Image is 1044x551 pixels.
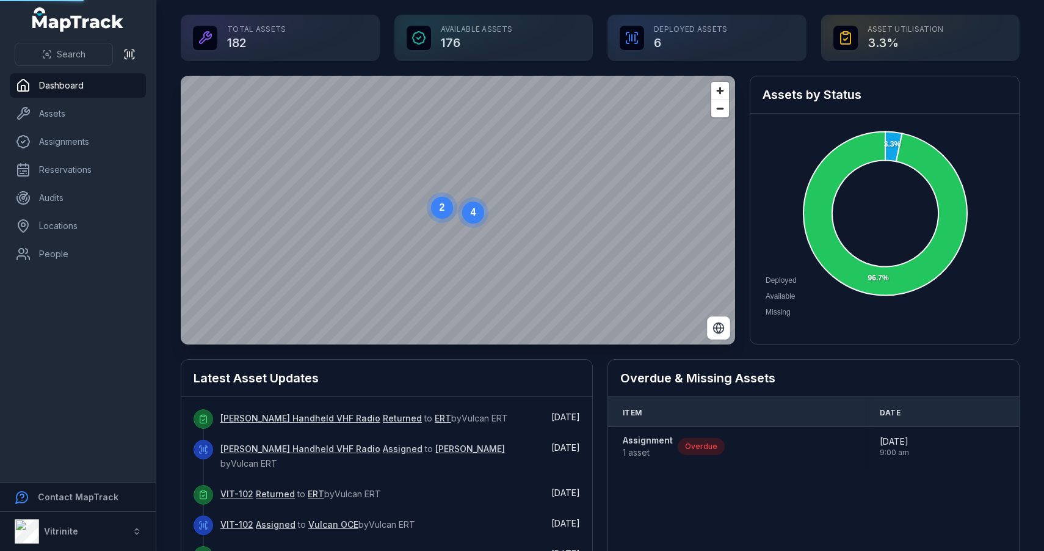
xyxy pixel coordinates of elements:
[880,408,901,418] span: Date
[32,7,124,32] a: MapTrack
[551,487,580,498] time: 2/9/2025, 5:21:53 pm
[551,518,580,528] span: [DATE]
[220,412,380,425] a: [PERSON_NAME] Handheld VHF Radio
[10,214,146,238] a: Locations
[220,519,253,531] a: VIT-102
[220,488,253,500] a: VIT-102
[623,447,673,459] span: 1 asset
[194,370,580,387] h2: Latest Asset Updates
[308,519,358,531] a: Vulcan OCE
[711,100,729,117] button: Zoom out
[57,48,85,60] span: Search
[256,488,295,500] a: Returned
[10,130,146,154] a: Assignments
[256,519,295,531] a: Assigned
[220,489,381,499] span: to by Vulcan ERT
[10,158,146,182] a: Reservations
[10,186,146,210] a: Audits
[551,518,580,528] time: 2/9/2025, 5:21:15 pm
[44,526,78,536] strong: Vitrinite
[551,412,580,422] span: [DATE]
[15,43,113,66] button: Search
[763,86,1007,103] h2: Assets by Status
[707,316,730,340] button: Switch to Satellite View
[551,442,580,453] span: [DATE]
[766,308,791,316] span: Missing
[623,434,673,459] a: Assignment1 asset
[308,488,324,500] a: ERT
[623,408,642,418] span: Item
[880,436,909,448] span: [DATE]
[880,436,909,458] time: 14/7/2025, 9:00:00 am
[880,448,909,458] span: 9:00 am
[711,82,729,100] button: Zoom in
[551,412,580,422] time: 4/9/2025, 5:22:24 am
[220,413,508,423] span: to by Vulcan ERT
[620,370,1007,387] h2: Overdue & Missing Assets
[220,519,415,530] span: to by Vulcan ERT
[435,412,451,425] a: ERT
[551,442,580,453] time: 3/9/2025, 6:16:55 am
[766,276,797,285] span: Deployed
[440,202,445,213] text: 2
[10,73,146,98] a: Dashboard
[471,207,476,217] text: 4
[10,242,146,266] a: People
[220,443,380,455] a: [PERSON_NAME] Handheld VHF Radio
[551,487,580,498] span: [DATE]
[678,438,725,455] div: Overdue
[623,434,673,447] strong: Assignment
[435,443,505,455] a: [PERSON_NAME]
[181,76,735,345] canvas: Map
[383,412,422,425] a: Returned
[38,492,118,502] strong: Contact MapTrack
[220,443,505,469] span: to by Vulcan ERT
[766,292,795,301] span: Available
[383,443,422,455] a: Assigned
[10,101,146,126] a: Assets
